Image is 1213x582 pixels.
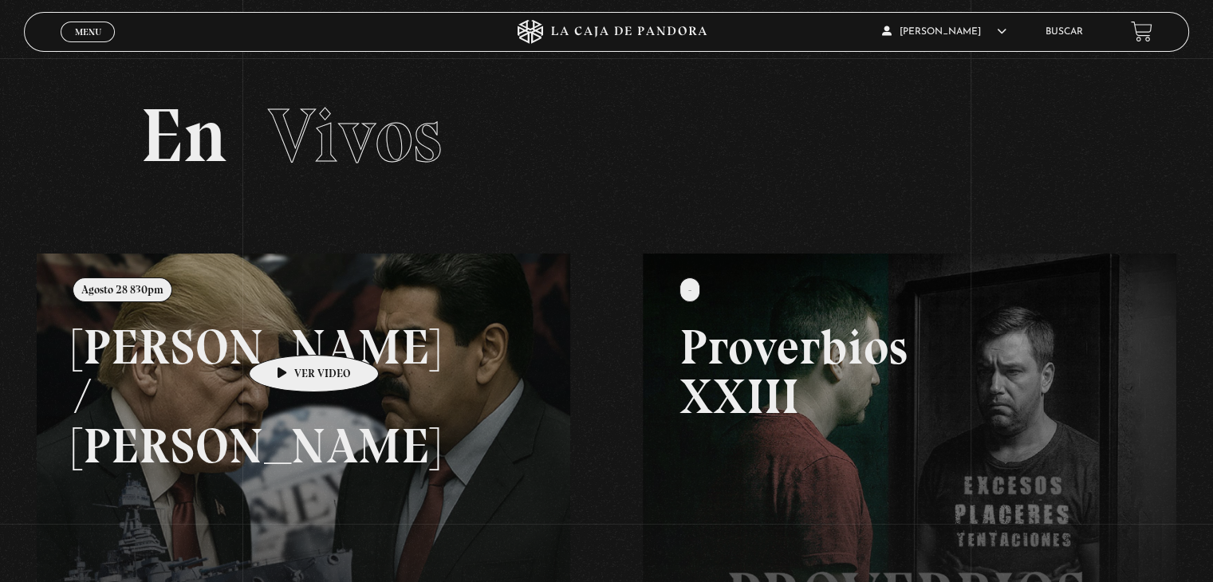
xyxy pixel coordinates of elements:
[140,98,1072,174] h2: En
[69,40,107,51] span: Cerrar
[75,27,101,37] span: Menu
[268,90,442,181] span: Vivos
[1046,27,1083,37] a: Buscar
[1131,21,1152,42] a: View your shopping cart
[882,27,1006,37] span: [PERSON_NAME]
